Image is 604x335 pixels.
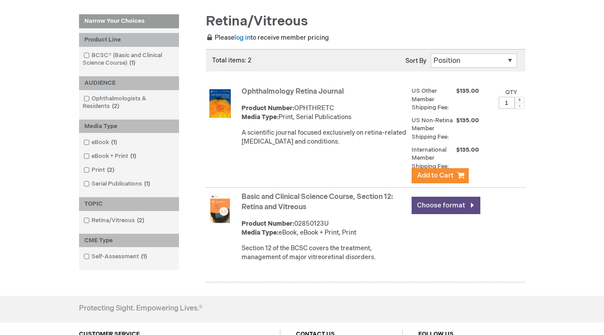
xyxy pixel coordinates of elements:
[79,14,179,29] strong: Narrow Your Choices
[81,166,118,174] a: Print2
[135,217,146,224] span: 2
[206,34,329,41] span: Please to receive member pricing
[142,180,152,187] span: 1
[242,229,279,236] strong: Media Type:
[206,13,308,29] span: Retina/Vitreous
[79,305,202,313] h4: Protecting Sight. Empowering Lives.®
[81,180,154,188] a: Serial Publications1
[81,216,148,225] a: Retina/Vitreous2
[128,153,138,160] span: 1
[139,253,149,260] span: 1
[81,252,150,261] a: Self-Assessment1
[79,234,179,248] div: CME Type
[242,193,393,211] a: Basic and Clinical Science Course, Section 12: Retina and Vitreous
[242,104,407,122] div: OPHTHRETC Print, Serial Publications
[109,139,119,146] span: 1
[242,219,407,237] div: 02850123U eBook, eBook + Print, Print
[110,103,121,110] span: 2
[234,34,250,41] a: log in
[456,146,480,154] span: $135.00
[127,59,137,66] span: 1
[405,57,426,65] label: Sort By
[242,113,279,121] strong: Media Type:
[412,146,449,170] strong: International Member Shipping Fee:
[505,89,517,96] label: Qty
[412,197,480,214] a: Choose format
[242,244,407,262] div: Section 12 of the BCSC covers the treatment, management of major vitreoretinal disorders.
[79,33,179,47] div: Product Line
[81,138,121,147] a: eBook1
[412,117,453,141] strong: US Non-Retina Member Shipping Fee:
[212,57,251,64] span: Total items: 2
[79,197,179,211] div: TOPIC
[456,116,480,125] span: $135.00
[79,76,179,90] div: AUDIENCE
[242,104,294,112] strong: Product Number:
[412,87,449,111] strong: US Other Member Shipping Fee:
[79,120,179,133] div: Media Type
[412,168,469,183] button: Add to Cart
[499,97,515,109] input: Qty
[81,95,177,111] a: Ophthalmologists & Residents2
[242,220,294,227] strong: Product Number:
[456,87,480,95] span: $135.00
[81,152,140,161] a: eBook + Print1
[206,89,234,118] img: Ophthalmology Retina Journal
[417,171,454,180] span: Add to Cart
[81,51,177,67] a: BCSC® (Basic and Clinical Science Course)1
[242,87,344,96] a: Ophthalmology Retina Journal
[242,128,407,146] div: A scientific journal focused exclusively on retina-related [MEDICAL_DATA] and conditions.
[206,194,234,223] img: Basic and Clinical Science Course, Section 12: Retina and Vitreous
[105,166,117,174] span: 2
